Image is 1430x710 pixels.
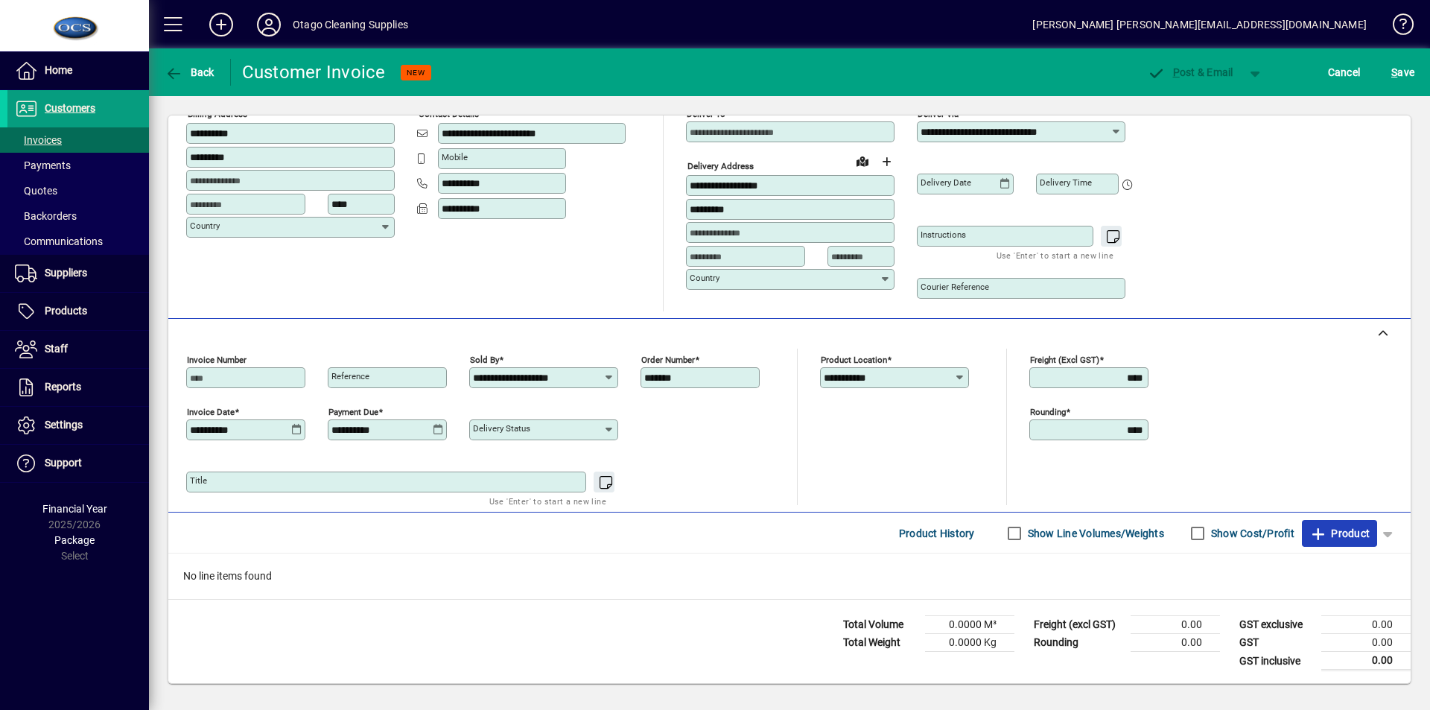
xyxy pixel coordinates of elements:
a: Invoices [7,127,149,153]
td: 0.00 [1131,634,1220,652]
mat-label: Delivery date [921,177,971,188]
td: Total Weight [836,634,925,652]
mat-label: Product location [821,355,887,365]
mat-label: Order number [641,355,695,365]
span: Product History [899,522,975,545]
span: Home [45,64,72,76]
span: P [1173,66,1180,78]
button: Cancel [1324,59,1364,86]
div: Otago Cleaning Supplies [293,13,408,37]
td: 0.0000 M³ [925,616,1014,634]
a: Reports [7,369,149,406]
td: 0.00 [1131,616,1220,634]
span: Invoices [15,134,62,146]
td: 0.00 [1321,616,1411,634]
a: Products [7,293,149,330]
span: S [1391,66,1397,78]
span: Quotes [15,185,57,197]
mat-label: Freight (excl GST) [1030,355,1099,365]
span: Settings [45,419,83,431]
a: Suppliers [7,255,149,292]
td: 0.0000 Kg [925,634,1014,652]
button: Profile [245,11,293,38]
a: Staff [7,331,149,368]
button: Post & Email [1140,59,1241,86]
button: Product [1302,520,1377,547]
span: Staff [45,343,68,355]
button: Add [197,11,245,38]
a: View on map [351,97,375,121]
mat-label: Sold by [470,355,499,365]
mat-label: Payment due [328,407,378,417]
mat-label: Delivery status [473,423,530,434]
td: 0.00 [1321,634,1411,652]
td: GST inclusive [1232,652,1321,671]
mat-label: Courier Reference [921,282,989,292]
span: Suppliers [45,267,87,279]
span: ave [1391,60,1414,84]
a: Support [7,445,149,482]
a: Settings [7,407,149,444]
button: Save [1388,59,1418,86]
mat-label: Instructions [921,229,966,240]
a: Payments [7,153,149,178]
span: Products [45,305,87,317]
span: Support [45,457,82,469]
td: Freight (excl GST) [1026,616,1131,634]
button: Product History [893,520,981,547]
mat-label: Rounding [1030,407,1066,417]
span: ost & Email [1147,66,1233,78]
div: [PERSON_NAME] [PERSON_NAME][EMAIL_ADDRESS][DOMAIN_NAME] [1032,13,1367,37]
div: No line items found [168,554,1411,599]
span: Communications [15,235,103,247]
td: Rounding [1026,634,1131,652]
span: Product [1309,522,1370,545]
span: Cancel [1328,60,1361,84]
app-page-header-button: Back [149,59,231,86]
mat-label: Country [190,221,220,231]
a: Backorders [7,203,149,229]
a: Home [7,52,149,89]
td: Total Volume [836,616,925,634]
span: Back [165,66,214,78]
mat-label: Invoice number [187,355,247,365]
td: GST exclusive [1232,616,1321,634]
span: Customers [45,102,95,114]
td: GST [1232,634,1321,652]
div: Customer Invoice [242,60,386,84]
button: Copy to Delivery address [375,98,398,121]
mat-hint: Use 'Enter' to start a new line [489,492,606,510]
button: Choose address [874,150,898,174]
a: Knowledge Base [1382,3,1411,51]
a: View on map [851,149,874,173]
mat-label: Invoice date [187,407,235,417]
label: Show Line Volumes/Weights [1025,526,1164,541]
mat-label: Delivery time [1040,177,1092,188]
span: Backorders [15,210,77,222]
a: Quotes [7,178,149,203]
td: 0.00 [1321,652,1411,671]
span: Package [54,534,95,546]
span: Reports [45,381,81,393]
button: Back [161,59,218,86]
mat-label: Reference [331,371,369,381]
a: Communications [7,229,149,254]
mat-label: Country [690,273,719,283]
mat-label: Title [190,475,207,486]
span: NEW [407,68,425,77]
mat-hint: Use 'Enter' to start a new line [997,247,1113,264]
span: Payments [15,159,71,171]
mat-label: Mobile [442,152,468,162]
label: Show Cost/Profit [1208,526,1294,541]
span: Financial Year [42,503,107,515]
